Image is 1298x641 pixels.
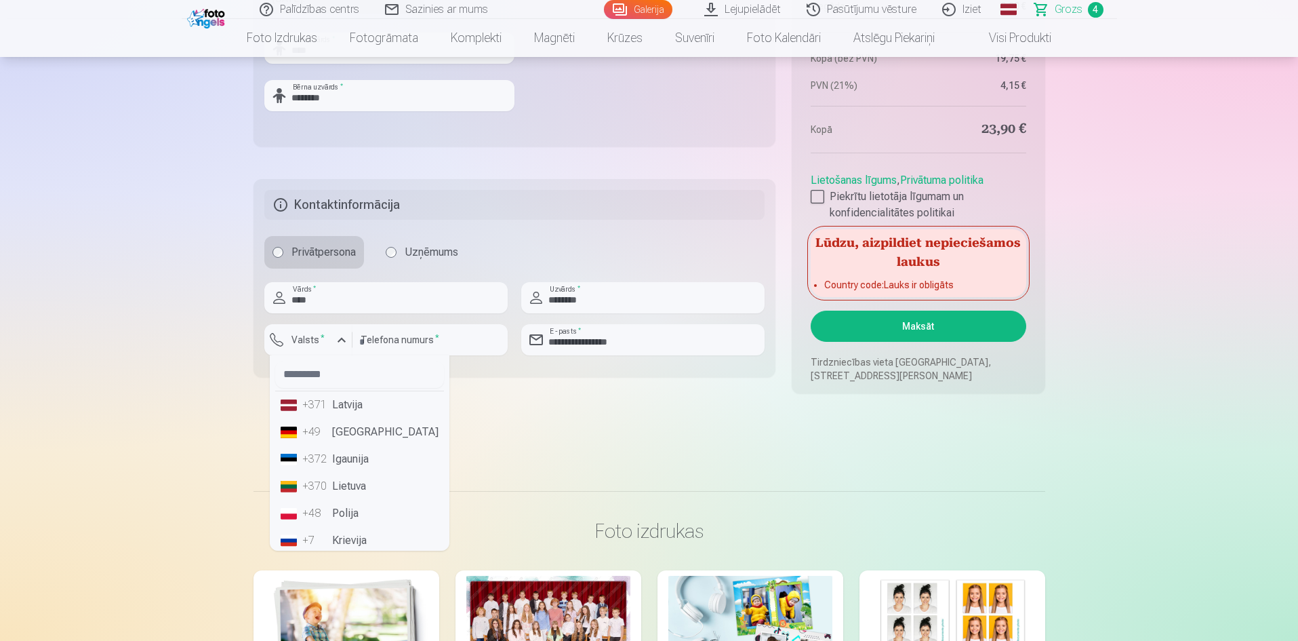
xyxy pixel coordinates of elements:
li: Lietuva [275,473,444,500]
div: Lauks ir obligāts [264,355,352,366]
span: Grozs [1055,1,1082,18]
li: Polija [275,500,444,527]
dt: Kopā (bez PVN) [811,52,912,65]
a: Suvenīri [659,19,731,57]
label: Uzņēmums [378,236,466,269]
input: Privātpersona [272,247,283,258]
a: Privātuma politika [900,174,983,187]
h3: Foto izdrukas [264,519,1034,543]
div: +7 [302,532,329,549]
a: Lietošanas līgums [811,174,897,187]
li: Country code : Lauks ir obligāts [824,278,1012,292]
p: Tirdzniecības vieta [GEOGRAPHIC_DATA], [STREET_ADDRESS][PERSON_NAME] [811,355,1026,383]
dt: Kopā [811,120,912,139]
div: , [811,167,1026,221]
li: [GEOGRAPHIC_DATA] [275,419,444,446]
li: Latvija [275,391,444,419]
label: Privātpersona [264,236,364,269]
div: +370 [302,478,329,494]
div: +371 [302,397,329,413]
div: +49 [302,424,329,440]
h5: Kontaktinformācija [264,190,765,220]
label: Valsts [286,333,330,347]
a: Magnēti [518,19,591,57]
div: +48 [302,505,329,522]
a: Foto kalendāri [731,19,837,57]
h5: Lūdzu, aizpildiet nepieciešamos laukus [811,229,1026,273]
a: Komplekti [434,19,518,57]
a: Foto izdrukas [230,19,333,57]
button: Maksāt [811,311,1026,342]
li: Igaunija [275,446,444,473]
button: Valsts* [264,324,352,355]
div: +372 [302,451,329,467]
dd: 4,15 € [925,79,1026,92]
a: Visi produkti [951,19,1068,57]
dt: PVN (21%) [811,79,912,92]
a: Krūzes [591,19,659,57]
label: Piekrītu lietotāja līgumam un konfidencialitātes politikai [811,189,1026,221]
a: Atslēgu piekariņi [837,19,951,57]
dd: 23,90 € [925,120,1026,139]
dd: 19,75 € [925,52,1026,65]
span: 4 [1088,2,1103,18]
a: Fotogrāmata [333,19,434,57]
img: /fa1 [187,5,228,28]
input: Uzņēmums [386,247,397,258]
li: Krievija [275,527,444,554]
